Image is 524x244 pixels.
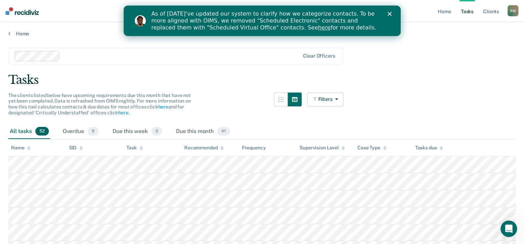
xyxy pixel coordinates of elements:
div: SID [69,145,83,151]
span: 9 [88,127,99,136]
iframe: Intercom live chat [500,220,517,237]
div: Tasks [8,73,516,87]
div: Overdue9 [61,124,100,139]
div: Name [11,145,30,151]
div: Due this week0 [111,124,163,139]
div: All tasks52 [8,124,50,139]
span: 52 [35,127,49,136]
div: Task [126,145,143,151]
img: Recidiviz [6,7,39,15]
div: R M [507,5,518,16]
button: Filters [307,93,344,106]
div: Tasks due [415,145,443,151]
span: 0 [151,127,162,136]
div: Frequency [242,145,266,151]
button: RM [507,5,518,16]
iframe: Intercom live chat banner [124,6,401,36]
div: Recommended [184,145,224,151]
div: Supervision Level [300,145,345,151]
div: Close [264,6,271,10]
div: Case Type [357,145,387,151]
div: Clear officers [303,53,335,59]
a: Home [8,31,516,37]
a: here [194,19,207,25]
a: here [158,104,168,110]
span: 41 [217,127,230,136]
span: The clients listed below have upcoming requirements due this month that have not yet been complet... [8,93,191,115]
a: here [118,110,128,115]
div: Due this month41 [175,124,231,139]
